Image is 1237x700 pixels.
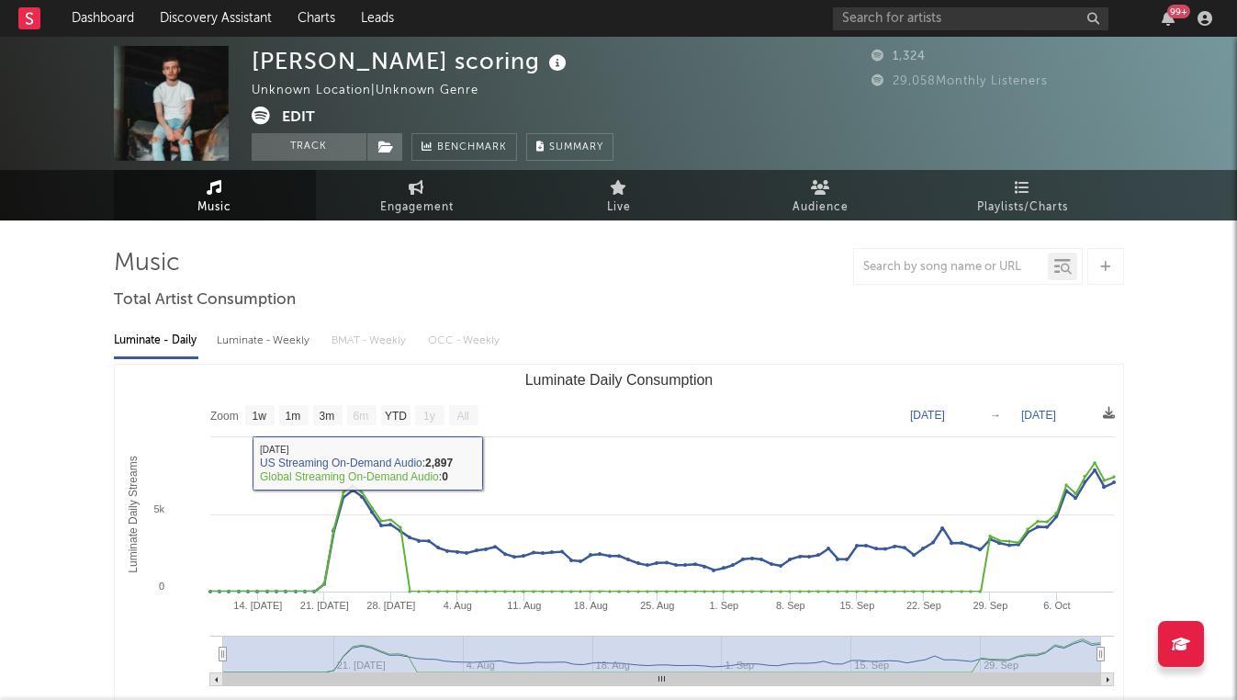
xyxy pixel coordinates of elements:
[114,170,316,220] a: Music
[524,372,713,388] text: Luminate Daily Consumption
[720,170,922,220] a: Audience
[607,197,631,219] span: Live
[252,46,571,76] div: [PERSON_NAME] scoring
[366,600,415,611] text: 28. [DATE]
[456,410,468,423] text: All
[158,581,163,592] text: 0
[549,142,603,152] span: Summary
[793,197,849,219] span: Audience
[437,137,507,159] span: Benchmark
[380,197,454,219] span: Engagement
[210,410,239,423] text: Zoom
[299,600,348,611] text: 21. [DATE]
[316,170,518,220] a: Engagement
[977,197,1068,219] span: Playlists/Charts
[217,325,313,356] div: Luminate - Weekly
[922,170,1124,220] a: Playlists/Charts
[872,75,1048,87] span: 29,058 Monthly Listeners
[233,600,282,611] text: 14. [DATE]
[518,170,720,220] a: Live
[709,600,738,611] text: 1. Sep
[905,600,940,611] text: 22. Sep
[126,456,139,572] text: Luminate Daily Streams
[775,600,804,611] text: 8. Sep
[423,410,435,423] text: 1y
[872,51,926,62] span: 1,324
[319,410,334,423] text: 3m
[197,197,231,219] span: Music
[854,260,1048,275] input: Search by song name or URL
[640,600,674,611] text: 25. Aug
[526,133,613,161] button: Summary
[114,289,296,311] span: Total Artist Consumption
[1162,11,1175,26] button: 99+
[411,133,517,161] a: Benchmark
[252,410,266,423] text: 1w
[353,410,368,423] text: 6m
[910,409,945,422] text: [DATE]
[1021,409,1056,422] text: [DATE]
[443,600,471,611] text: 4. Aug
[1043,600,1070,611] text: 6. Oct
[973,600,1007,611] text: 29. Sep
[285,410,300,423] text: 1m
[384,410,406,423] text: YTD
[114,325,198,356] div: Luminate - Daily
[252,133,366,161] button: Track
[507,600,541,611] text: 11. Aug
[1167,5,1190,18] div: 99 +
[252,80,500,102] div: Unknown Location | Unknown Genre
[153,503,164,514] text: 5k
[839,600,874,611] text: 15. Sep
[990,409,1001,422] text: →
[573,600,607,611] text: 18. Aug
[833,7,1108,30] input: Search for artists
[282,107,315,130] button: Edit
